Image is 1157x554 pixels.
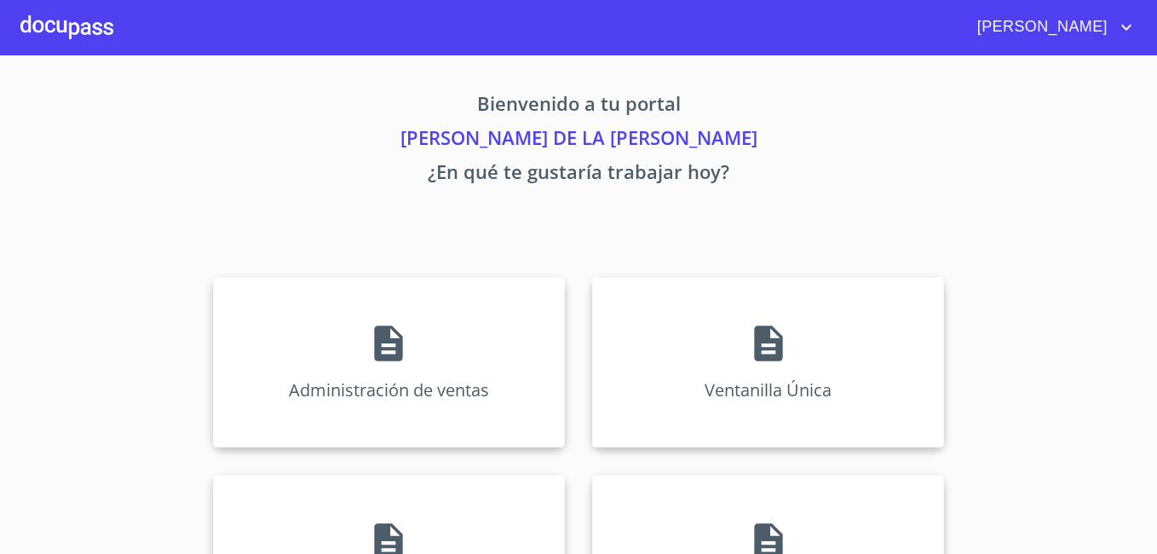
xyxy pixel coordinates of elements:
[705,378,832,401] p: Ventanilla Única
[289,378,489,401] p: Administración de ventas
[964,14,1116,41] span: [PERSON_NAME]
[54,89,1103,124] p: Bienvenido a tu portal
[54,124,1103,158] p: [PERSON_NAME] DE LA [PERSON_NAME]
[54,158,1103,192] p: ¿En qué te gustaría trabajar hoy?
[964,14,1137,41] button: account of current user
